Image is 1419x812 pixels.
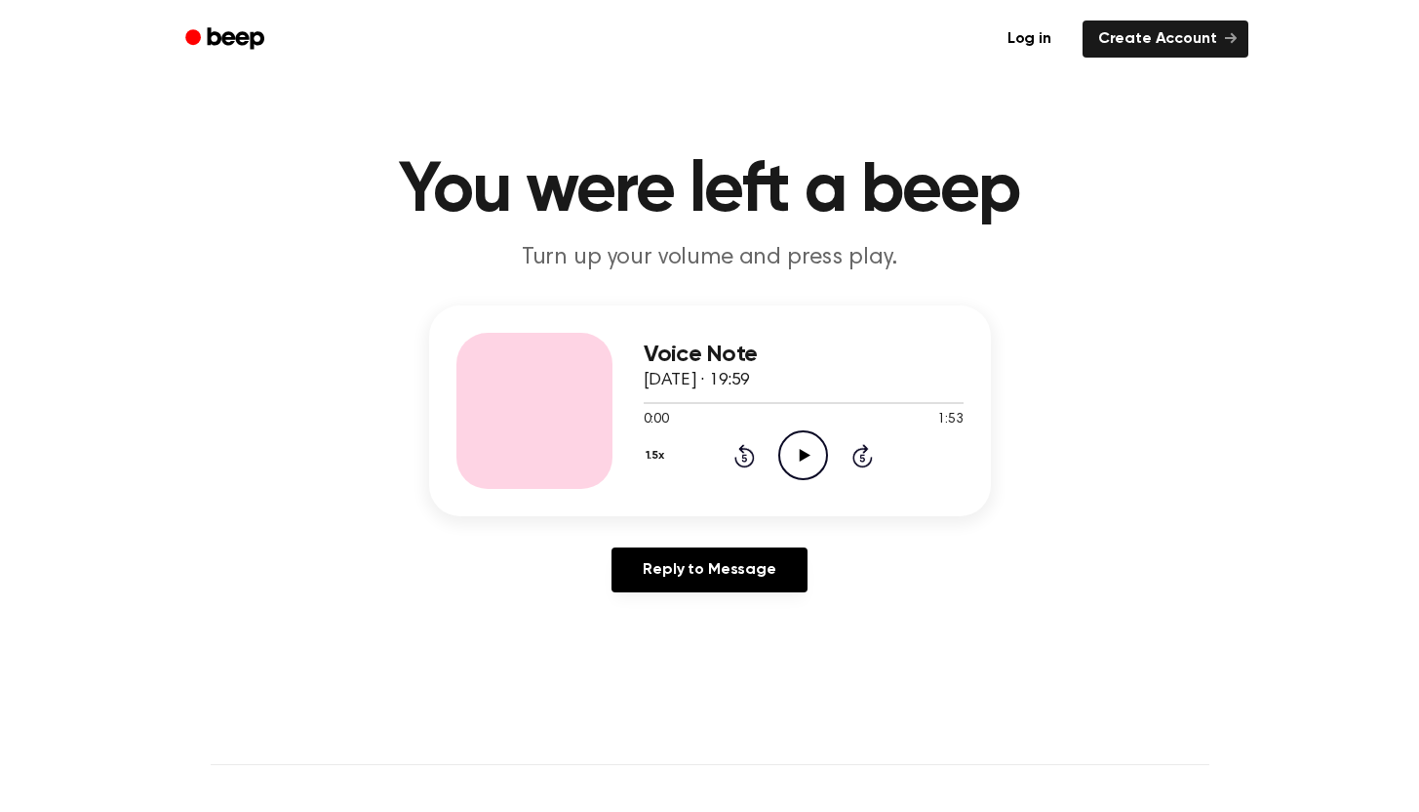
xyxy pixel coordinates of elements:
a: Create Account [1083,20,1248,58]
a: Beep [172,20,282,59]
h1: You were left a beep [211,156,1209,226]
span: [DATE] · 19:59 [644,372,751,389]
p: Turn up your volume and press play. [335,242,1084,274]
span: 1:53 [937,410,963,430]
h3: Voice Note [644,342,964,368]
a: Reply to Message [611,548,807,592]
button: 1.5x [644,439,672,472]
a: Log in [988,17,1071,61]
span: 0:00 [644,410,669,430]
